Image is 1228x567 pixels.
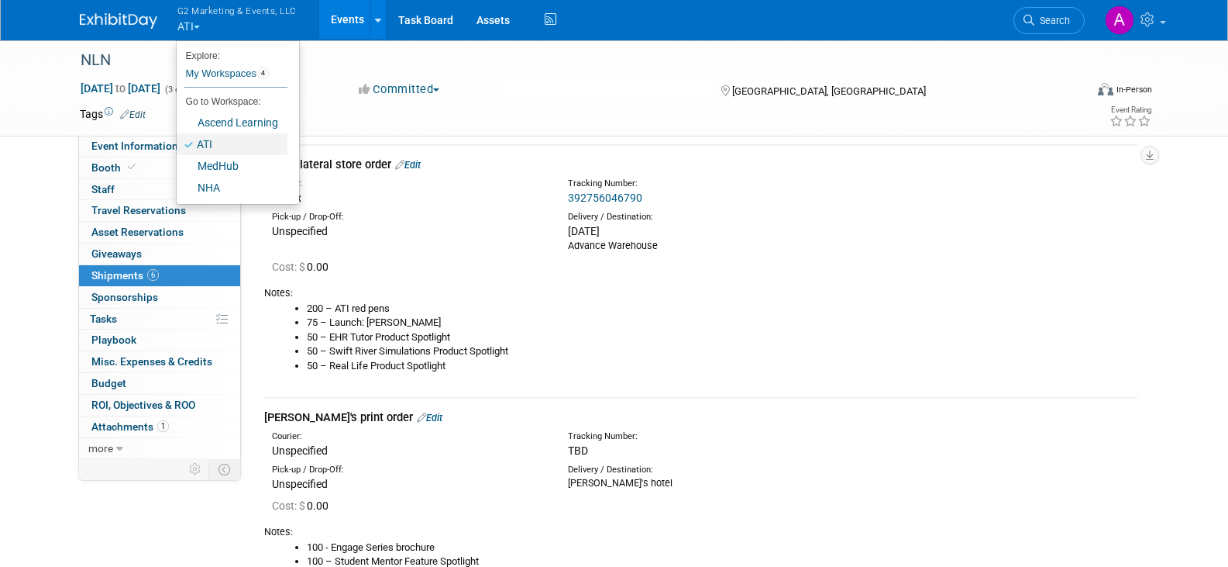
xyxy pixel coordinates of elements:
[307,302,1137,316] li: 200 – ATI red pens
[91,140,178,152] span: Event Information
[177,47,287,61] li: Explore:
[272,225,328,237] span: Unspecified
[91,247,142,260] span: Giveaways
[79,330,240,351] a: Playbook
[184,61,287,87] a: My Workspaces4
[1034,15,1070,26] span: Search
[91,269,159,282] span: Shipments
[79,373,240,394] a: Budget
[177,177,287,199] a: NHA
[264,286,1137,300] div: Notes:
[568,444,588,457] span: TBD
[993,81,1153,104] div: Event Format
[568,476,841,490] div: [PERSON_NAME]'s hotel
[272,464,545,476] div: Pick-up / Drop-Off:
[1105,5,1134,35] img: Anna Lerner
[157,420,169,432] span: 1
[79,309,240,330] a: Tasks
[79,417,240,437] a: Attachments1
[1013,7,1085,34] a: Search
[264,525,1137,539] div: Notes:
[568,192,642,204] a: 392756046790
[79,351,240,372] a: Misc. Expenses & Credits
[256,67,270,79] span: 4
[568,211,841,223] div: Delivery / Destination:
[568,430,915,443] div: Tracking Number:
[91,377,126,389] span: Budget
[79,395,240,416] a: ROI, Objectives & ROO
[80,13,157,29] img: ExhibitDay
[1098,83,1113,95] img: Format-Inperson.png
[568,239,841,253] div: Advance Warehouse
[79,200,240,221] a: Travel Reservations
[128,163,136,171] i: Booth reservation complete
[568,464,841,476] div: Delivery / Destination:
[307,330,1137,345] li: 50 – EHR Tutor Product Spotlight
[79,222,240,243] a: Asset Reservations
[272,500,335,512] span: 0.00
[307,359,1137,374] li: 50 – Real Life Product Spotlight
[1109,106,1151,114] div: Event Rating
[91,355,212,368] span: Misc. Expenses & Credits
[307,316,1137,330] li: 75 – Launch: [PERSON_NAME]
[79,265,240,286] a: Shipments6
[79,157,240,178] a: Booth
[417,412,442,424] a: Edit
[91,204,186,216] span: Travel Reservations
[177,112,287,133] a: Ascend Learning
[147,269,159,281] span: 6
[90,313,117,325] span: Tasks
[79,136,240,157] a: Event Information
[208,459,240,479] td: Toggle Event Tabs
[307,541,1137,555] li: 100 - Engage Series brochure
[80,106,146,122] td: Tags
[353,81,445,98] button: Committed
[79,438,240,459] a: more
[272,211,545,223] div: Pick-up / Drop-Off:
[732,85,926,97] span: [GEOGRAPHIC_DATA], [GEOGRAPHIC_DATA]
[272,178,545,190] div: Courier:
[91,226,184,238] span: Asset Reservations
[177,155,287,177] a: MedHub
[91,183,115,195] span: Staff
[120,109,146,120] a: Edit
[264,157,1137,173] div: ATI collateral store order
[91,399,195,411] span: ROI, Objectives & ROO
[264,410,1137,426] div: [PERSON_NAME]'s print order
[91,161,139,174] span: Booth
[79,179,240,200] a: Staff
[177,92,287,112] li: Go to Workspace:
[307,344,1137,359] li: 50 – Swift River Simulations Product Spotlight
[272,500,307,512] span: Cost: $
[272,443,545,458] div: Unspecified
[272,430,545,443] div: Courier:
[272,478,328,490] span: Unspecified
[91,420,169,433] span: Attachments
[1116,84,1152,95] div: In-Person
[568,178,915,190] div: Tracking Number:
[79,287,240,308] a: Sponsorships
[272,261,335,273] span: 0.00
[182,459,209,479] td: Personalize Event Tab Strip
[79,244,240,264] a: Giveaways
[80,81,161,95] span: [DATE] [DATE]
[177,133,287,155] a: ATI
[395,159,421,171] a: Edit
[91,291,158,303] span: Sponsorships
[91,334,136,346] span: Playbook
[272,190,545,206] div: FedEx
[113,82,128,95] span: to
[568,223,841,239] div: [DATE]
[163,85,196,95] span: (3 days)
[88,442,113,455] span: more
[272,261,307,273] span: Cost: $
[177,2,297,19] span: G2 Marketing & Events, LLC
[75,47,1061,74] div: NLN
